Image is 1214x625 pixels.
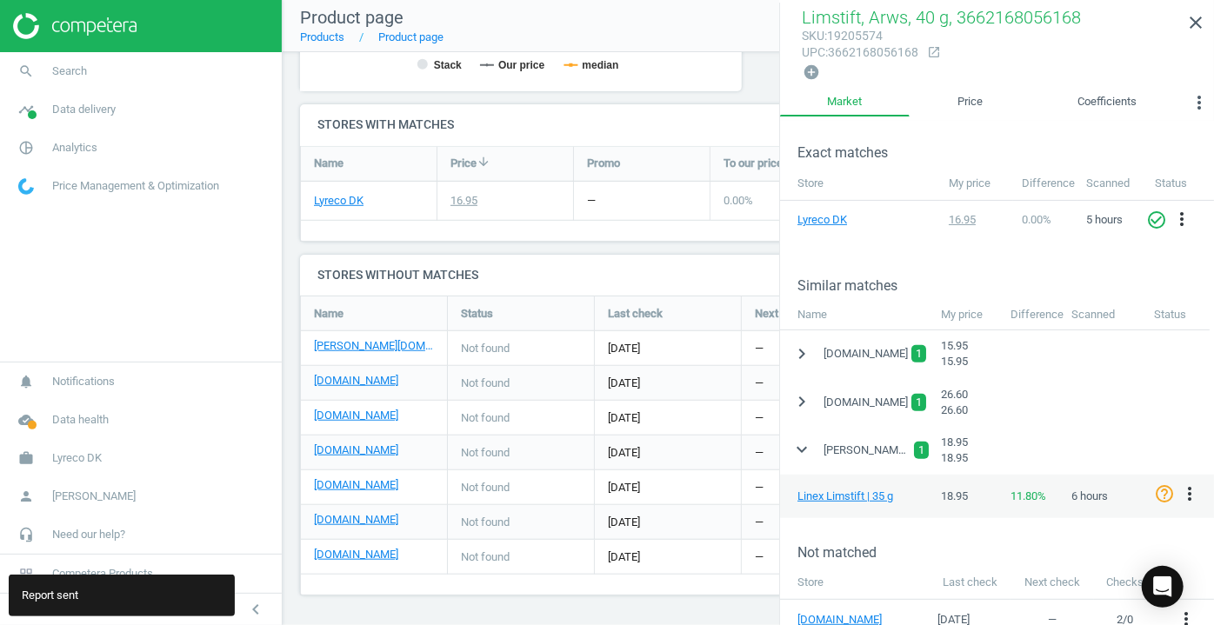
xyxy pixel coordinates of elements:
span: [DOMAIN_NAME] [824,395,908,410]
span: [PERSON_NAME][DOMAIN_NAME] [824,442,910,458]
span: [DATE] [608,445,728,461]
button: chevron_left [234,598,277,621]
i: work [10,442,43,475]
span: 1 [916,394,922,411]
i: search [10,55,43,88]
i: headset_mic [10,518,43,551]
a: [DOMAIN_NAME] [314,442,398,458]
div: 18.95 [932,480,1002,512]
a: Product page [378,30,444,43]
i: chevron_right [791,391,812,412]
th: Next check [1011,567,1093,600]
a: [DOMAIN_NAME] [314,547,398,562]
span: [DOMAIN_NAME] [824,346,908,362]
span: [DATE] [608,341,728,356]
i: chevron_left [245,599,266,620]
span: — [755,410,764,426]
div: — [587,193,596,209]
span: Limstift, Arws, 40 g, 3662168056168 [802,7,1081,28]
span: — [755,445,764,461]
span: 6 hours [1071,489,1108,504]
a: Market [780,88,910,117]
th: Store [780,167,940,200]
span: 1 [918,442,924,459]
i: open_in_new [927,45,941,59]
span: Promo [587,156,620,171]
span: Competera Products [52,566,153,582]
span: Data delivery [52,102,116,117]
a: open_in_new [918,45,941,61]
a: Price [910,88,1030,117]
div: : 3662168056168 [802,44,918,61]
i: cloud_done [10,403,43,436]
span: Need our help? [52,527,125,542]
span: Notifications [52,374,115,389]
span: [DATE] [608,410,728,426]
button: chevron_right [786,338,817,370]
span: — [755,376,764,391]
i: close [1185,12,1206,33]
span: Not found [461,549,510,565]
span: — [755,480,764,495]
i: notifications [10,365,43,398]
div: My price [932,298,1002,330]
span: Not found [461,445,510,461]
span: [DATE] [608,376,728,391]
span: 5 hours [1086,213,1123,226]
tspan: Our price [498,59,545,71]
span: 18.95 18.95 [941,436,968,464]
th: My price [940,167,1013,200]
span: Last check [608,306,663,322]
a: [DOMAIN_NAME] [314,477,398,493]
img: ajHJNr6hYgQAAAAASUVORK5CYII= [13,13,137,39]
tspan: median [583,59,619,71]
span: To our price [724,156,783,171]
button: more_vert [1171,209,1192,231]
span: Price [450,156,477,171]
a: [DOMAIN_NAME] [314,408,398,423]
a: Lyreco DK [314,193,364,209]
i: timeline [10,93,43,126]
span: Search [52,63,87,79]
th: Checks [1094,567,1156,600]
span: Not found [461,410,510,426]
div: Report sent [9,575,235,616]
th: Store [780,567,929,600]
button: add_circle [802,63,821,83]
i: add_circle [803,63,820,81]
a: [DOMAIN_NAME] [314,512,398,528]
span: 15.95 15.95 [941,339,968,368]
span: upc [802,45,825,59]
a: Linex Limstift | 35 g [797,489,893,502]
span: Data health [52,412,109,428]
i: person [10,480,43,513]
button: expand_more [786,434,817,466]
span: Analytics [52,140,97,156]
tspan: Stack [434,59,462,71]
th: Difference [1013,167,1077,200]
span: Name [314,306,344,322]
i: arrow_downward [477,155,490,169]
div: : 19205574 [802,28,918,44]
span: Not found [461,376,510,391]
span: 0.00 % [1022,213,1051,226]
span: sku [802,29,824,43]
span: [DATE] [608,515,728,530]
i: more_vert [1179,483,1200,504]
div: Name [780,298,932,330]
span: Not found [461,515,510,530]
img: wGWNvw8QSZomAAAAABJRU5ErkJggg== [18,178,34,195]
i: help_outline [1154,483,1175,504]
span: Product page [300,7,404,28]
h3: Similar matches [797,277,1214,294]
span: — [755,515,764,530]
span: 11.80 % [1011,489,1046,502]
div: Status [1145,298,1210,330]
span: [DATE] [608,480,728,495]
a: [DOMAIN_NAME] [314,373,398,389]
span: — [755,549,764,565]
i: check_circle_outline [1146,209,1167,230]
div: Scanned [1063,298,1145,330]
button: more_vert [1184,88,1214,123]
a: Lyreco DK [797,212,884,228]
